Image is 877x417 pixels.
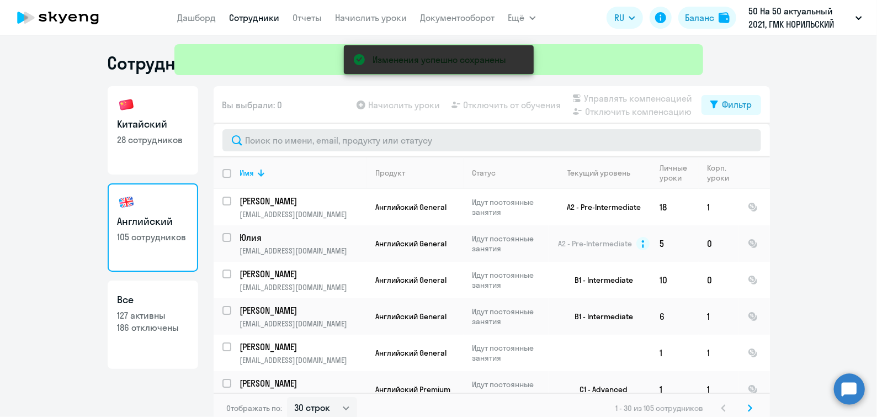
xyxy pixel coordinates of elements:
[118,293,188,307] h3: Все
[376,275,447,285] span: Английский General
[240,246,366,256] p: [EMAIL_ADDRESS][DOMAIN_NAME]
[376,348,447,358] span: Английский General
[240,195,366,207] a: [PERSON_NAME]
[557,168,651,178] div: Текущий уровень
[651,298,699,335] td: 6
[678,7,736,29] button: Балансbalance
[240,231,366,244] a: Юлия
[660,163,698,183] div: Личные уроки
[376,312,447,321] span: Английский General
[699,335,739,371] td: 1
[616,403,704,413] span: 1 - 30 из 105 сотрудников
[108,86,198,175] a: Китайский28 сотрудников
[472,307,548,326] p: Идут постоянные занятия
[472,343,548,363] p: Идут постоянные занятия
[699,371,739,408] td: 1
[472,234,548,254] p: Идут постоянные занятия
[472,197,548,217] p: Идут постоянные занятия
[118,193,135,211] img: english
[118,96,135,114] img: chinese
[376,168,406,178] div: Продукт
[108,281,198,369] a: Все127 активны186 отключены
[558,239,632,249] span: A2 - Pre-Intermediate
[240,168,254,178] div: Имя
[743,4,868,31] button: 50 На 50 актуальный 2021, ГМК НОРИЛЬСКИЙ НИКЕЛЬ, ПАО
[118,214,188,229] h3: Английский
[240,304,366,316] a: [PERSON_NAME]
[549,371,651,408] td: C1 - Advanced
[222,98,283,112] span: Вы выбрали: 0
[240,268,365,280] p: [PERSON_NAME]
[118,231,188,243] p: 105 сотрудников
[651,262,699,298] td: 10
[376,202,447,212] span: Английский General
[118,321,188,334] p: 186 отключены
[240,168,366,178] div: Имя
[472,270,548,290] p: Идут постоянные занятия
[240,304,365,316] p: [PERSON_NAME]
[240,377,366,389] a: [PERSON_NAME]
[373,53,506,66] div: Изменения успешно сохранены
[222,129,761,151] input: Поиск по имени, email, продукту или статусу
[240,209,366,219] p: [EMAIL_ADDRESS][DOMAIN_NAME]
[748,4,851,31] p: 50 На 50 актуальный 2021, ГМК НОРИЛЬСКИЙ НИКЕЛЬ, ПАО
[699,262,739,298] td: 0
[651,189,699,225] td: 18
[240,319,366,329] p: [EMAIL_ADDRESS][DOMAIN_NAME]
[699,225,739,262] td: 0
[376,239,447,249] span: Английский General
[227,403,283,413] span: Отображать по:
[701,95,761,115] button: Фильтр
[118,309,188,321] p: 127 активны
[240,355,366,365] p: [EMAIL_ADDRESS][DOMAIN_NAME]
[651,335,699,371] td: 1
[549,189,651,225] td: A2 - Pre-Intermediate
[708,163,738,183] div: Корп. уроки
[108,52,206,74] h1: Сотрудники
[240,231,365,244] p: Юлия
[376,384,451,394] span: Английский Premium
[240,377,365,389] p: [PERSON_NAME]
[722,98,752,111] div: Фильтр
[240,268,366,280] a: [PERSON_NAME]
[240,282,366,292] p: [EMAIL_ADDRESS][DOMAIN_NAME]
[118,117,188,131] h3: Китайский
[699,189,739,225] td: 1
[240,341,365,353] p: [PERSON_NAME]
[472,168,496,178] div: Статус
[118,134,188,146] p: 28 сотрудников
[549,298,651,335] td: B1 - Intermediate
[549,262,651,298] td: B1 - Intermediate
[472,379,548,399] p: Идут постоянные занятия
[699,298,739,335] td: 1
[567,168,630,178] div: Текущий уровень
[108,183,198,272] a: Английский105 сотрудников
[651,371,699,408] td: 1
[651,225,699,262] td: 5
[719,12,730,23] img: balance
[240,341,366,353] a: [PERSON_NAME]
[240,392,366,402] p: [EMAIL_ADDRESS][DOMAIN_NAME]
[240,195,365,207] p: [PERSON_NAME]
